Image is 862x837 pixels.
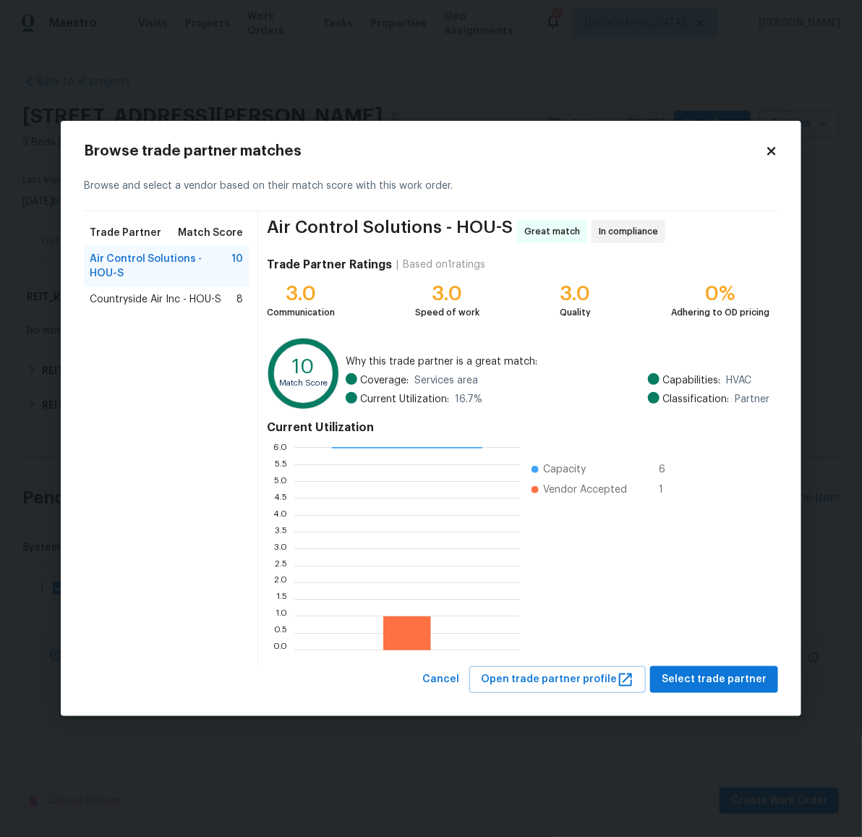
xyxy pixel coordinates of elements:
[346,354,769,369] span: Why this trade partner is a great match:
[524,224,586,239] span: Great match
[273,443,287,452] text: 6.0
[273,511,287,519] text: 4.0
[276,612,287,621] text: 1.0
[267,305,335,320] div: Communication
[267,258,392,272] h4: Trade Partner Ratings
[178,226,243,240] span: Match Score
[726,373,751,388] span: HVAC
[292,357,315,378] text: 10
[267,420,769,435] h4: Current Utilization
[273,646,287,655] text: 0.0
[274,629,287,638] text: 0.5
[360,392,449,407] span: Current Utilization:
[267,286,335,301] div: 3.0
[274,545,287,553] text: 3.0
[275,528,287,537] text: 3.5
[267,220,513,243] span: Air Control Solutions - HOU-S
[469,666,646,693] button: Open trade partner profile
[662,392,729,407] span: Classification:
[84,144,765,158] h2: Browse trade partner matches
[543,483,627,497] span: Vendor Accepted
[90,292,221,307] span: Countryside Air Inc - HOU-S
[481,671,634,689] span: Open trade partner profile
[560,305,591,320] div: Quality
[415,305,479,320] div: Speed of work
[662,373,720,388] span: Capabilities:
[735,392,769,407] span: Partner
[417,666,465,693] button: Cancel
[90,226,161,240] span: Trade Partner
[274,477,287,486] text: 5.0
[84,161,778,211] div: Browse and select a vendor based on their match score with this work order.
[671,305,769,320] div: Adhering to OD pricing
[414,373,478,388] span: Services area
[671,286,769,301] div: 0%
[90,252,231,281] span: Air Control Solutions - HOU-S
[275,460,287,469] text: 5.5
[455,392,482,407] span: 16.7 %
[543,462,586,477] span: Capacity
[662,671,767,689] span: Select trade partner
[279,380,328,388] text: Match Score
[274,494,287,503] text: 4.5
[274,579,287,587] text: 2.0
[403,258,485,272] div: Based on 1 ratings
[392,258,403,272] div: |
[659,483,682,497] span: 1
[276,595,287,604] text: 1.5
[236,292,243,307] span: 8
[275,561,287,570] text: 2.5
[360,373,409,388] span: Coverage:
[659,462,682,477] span: 6
[650,666,778,693] button: Select trade partner
[560,286,591,301] div: 3.0
[415,286,479,301] div: 3.0
[599,224,664,239] span: In compliance
[231,252,243,281] span: 10
[422,671,459,689] span: Cancel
